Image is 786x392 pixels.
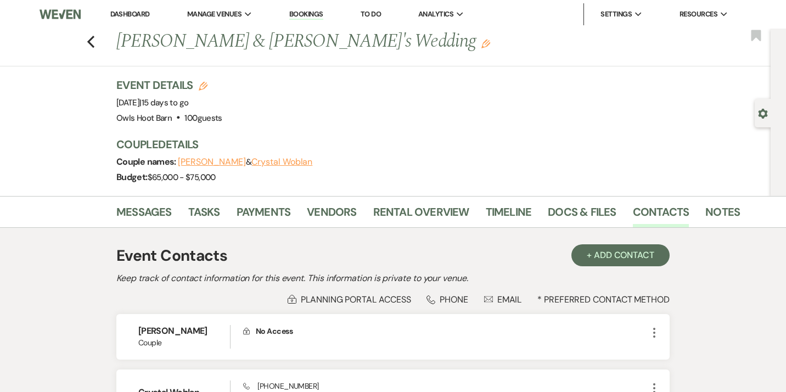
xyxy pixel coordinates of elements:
[178,158,246,166] button: [PERSON_NAME]
[116,294,670,305] div: * Preferred Contact Method
[705,203,740,227] a: Notes
[486,203,532,227] a: Timeline
[139,97,188,108] span: |
[758,108,768,118] button: Open lead details
[116,272,670,285] h2: Keep track of contact information for this event. This information is private to your venue.
[361,9,381,19] a: To Do
[184,113,222,124] span: 100 guests
[116,203,172,227] a: Messages
[116,97,188,108] span: [DATE]
[142,97,189,108] span: 15 days to go
[138,337,230,349] span: Couple
[251,158,312,166] button: Crystal Woblan
[138,325,230,337] h6: [PERSON_NAME]
[633,203,689,227] a: Contacts
[110,9,150,19] a: Dashboard
[373,203,469,227] a: Rental Overview
[288,294,411,305] div: Planning Portal Access
[571,244,670,266] button: + Add Contact
[548,203,616,227] a: Docs & Files
[426,294,468,305] div: Phone
[116,156,178,167] span: Couple names:
[116,244,227,267] h1: Event Contacts
[481,38,490,48] button: Edit
[116,77,222,93] h3: Event Details
[418,9,453,20] span: Analytics
[256,326,293,336] span: No Access
[289,9,323,20] a: Bookings
[116,137,731,152] h3: Couple Details
[600,9,632,20] span: Settings
[116,171,148,183] span: Budget:
[187,9,242,20] span: Manage Venues
[178,156,312,167] span: &
[680,9,717,20] span: Resources
[148,172,216,183] span: $65,000 - $75,000
[40,3,81,26] img: Weven Logo
[307,203,356,227] a: Vendors
[116,29,608,55] h1: [PERSON_NAME] & [PERSON_NAME]'s Wedding
[484,294,522,305] div: Email
[237,203,291,227] a: Payments
[188,203,220,227] a: Tasks
[116,113,172,124] span: Owls Hoot Barn
[243,381,318,391] span: [PHONE_NUMBER]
